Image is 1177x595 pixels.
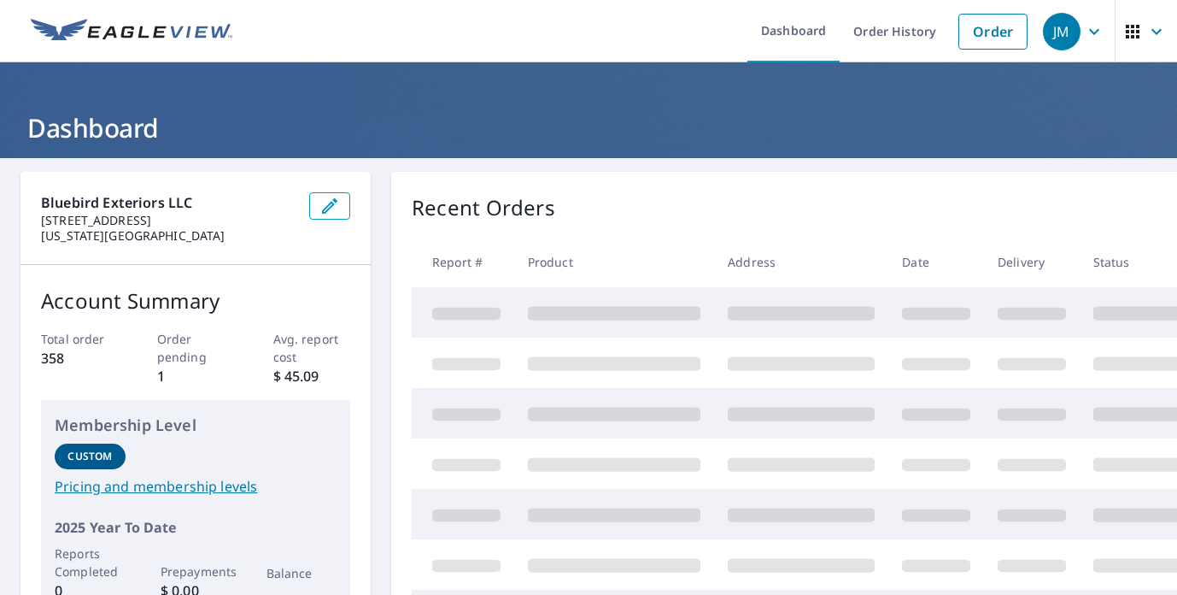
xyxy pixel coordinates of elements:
[31,19,232,44] img: EV Logo
[55,517,337,538] p: 2025 Year To Date
[157,366,235,386] p: 1
[20,110,1157,145] h1: Dashboard
[41,348,119,368] p: 358
[41,213,296,228] p: [STREET_ADDRESS]
[41,228,296,244] p: [US_STATE][GEOGRAPHIC_DATA]
[514,237,714,287] th: Product
[266,564,337,582] p: Balance
[41,286,350,316] p: Account Summary
[412,237,514,287] th: Report #
[157,330,235,366] p: Order pending
[67,449,112,464] p: Custom
[55,476,337,497] a: Pricing and membership levels
[41,330,119,348] p: Total order
[55,545,126,580] p: Reports Completed
[273,330,351,366] p: Avg. report cost
[958,14,1028,50] a: Order
[1043,13,1080,50] div: JM
[714,237,888,287] th: Address
[161,563,231,580] p: Prepayments
[888,237,984,287] th: Date
[412,192,555,223] p: Recent Orders
[273,366,351,386] p: $ 45.09
[55,414,337,437] p: Membership Level
[41,192,296,213] p: Bluebird Exteriors LLC
[984,237,1080,287] th: Delivery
